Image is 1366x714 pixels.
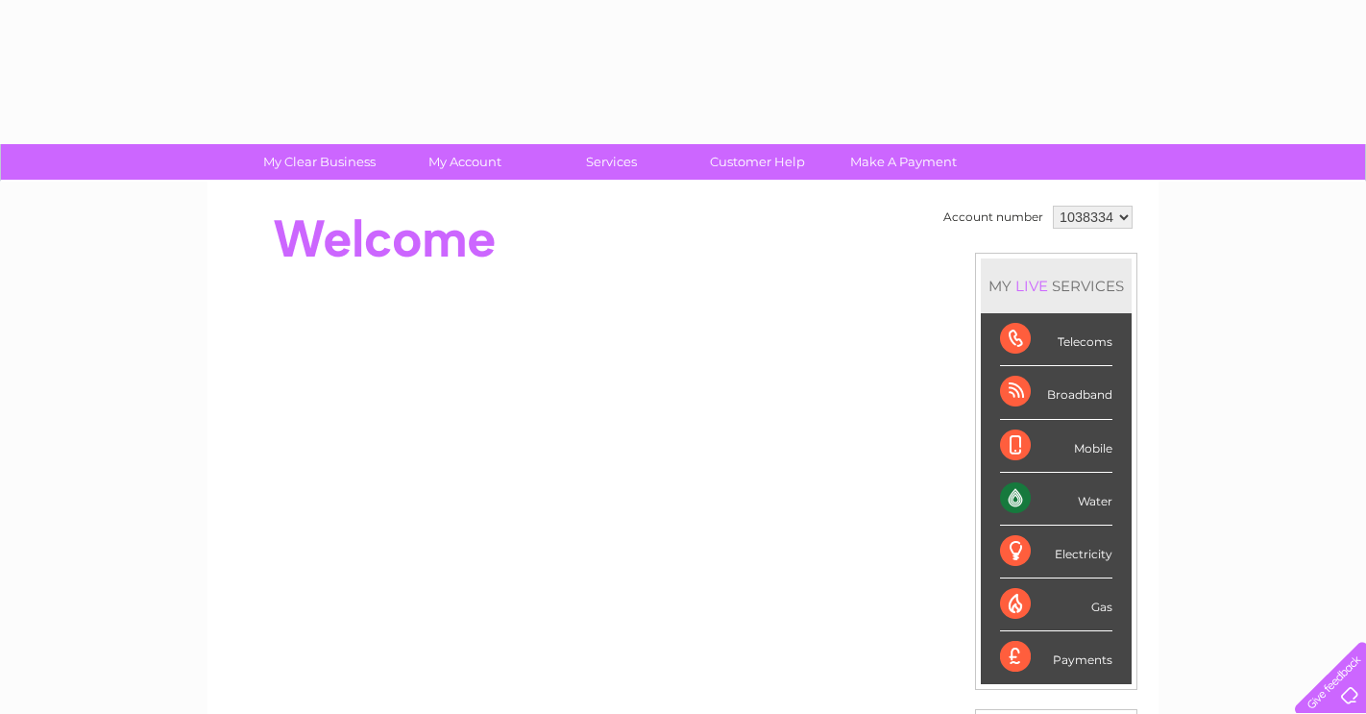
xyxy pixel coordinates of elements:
[1000,526,1112,579] div: Electricity
[1000,579,1112,631] div: Gas
[1000,631,1112,683] div: Payments
[981,259,1132,313] div: MY SERVICES
[1000,366,1112,419] div: Broadband
[1012,277,1052,295] div: LIVE
[939,201,1048,234] td: Account number
[1000,313,1112,366] div: Telecoms
[386,144,545,180] a: My Account
[824,144,983,180] a: Make A Payment
[532,144,691,180] a: Services
[678,144,837,180] a: Customer Help
[1000,473,1112,526] div: Water
[240,144,399,180] a: My Clear Business
[1000,420,1112,473] div: Mobile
